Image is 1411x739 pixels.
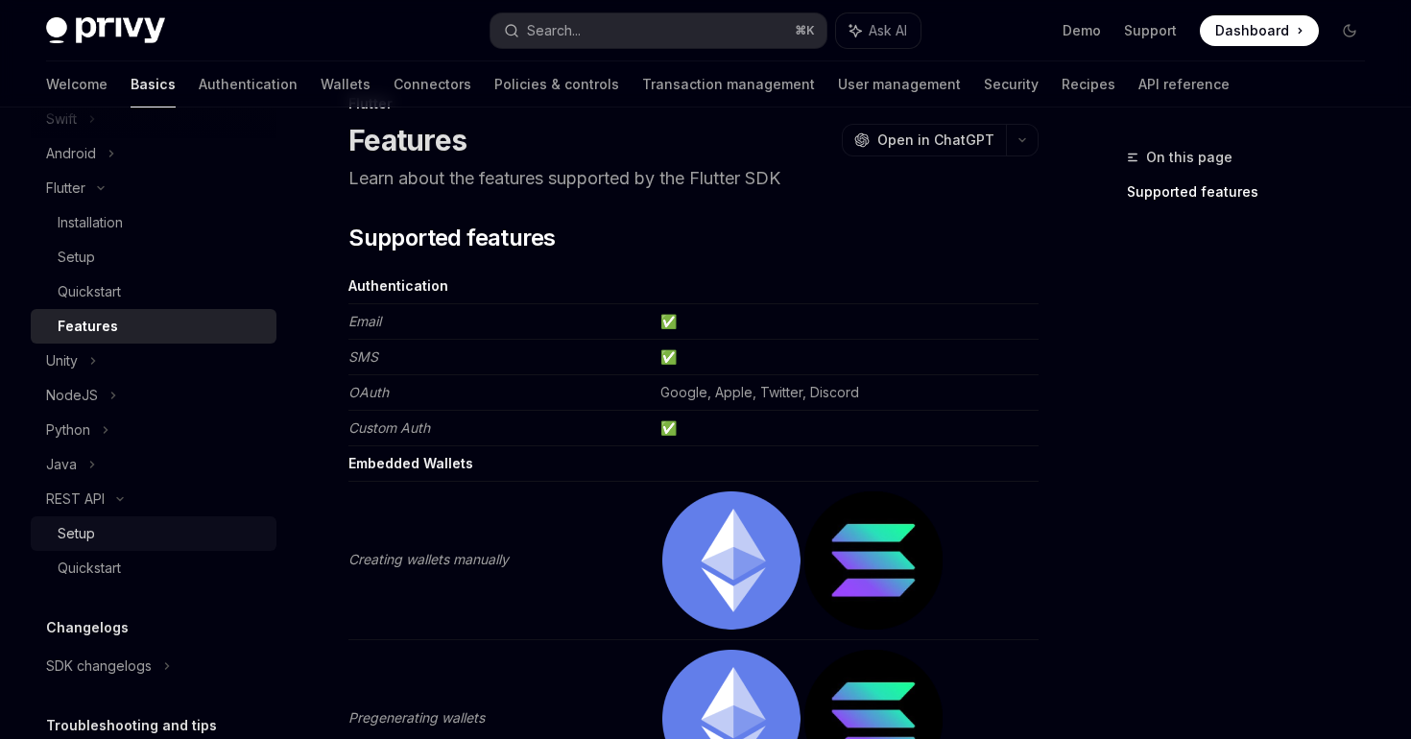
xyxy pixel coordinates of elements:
strong: Authentication [348,277,448,294]
a: Basics [131,61,176,107]
td: ✅ [653,304,1039,340]
a: Support [1124,21,1177,40]
strong: Embedded Wallets [348,455,473,471]
div: Search... [527,19,581,42]
div: REST API [46,488,105,511]
span: ⌘ K [795,23,815,38]
em: SMS [348,348,378,365]
em: Creating wallets manually [348,551,509,567]
div: Installation [58,211,123,234]
button: Ask AI [836,13,921,48]
div: Quickstart [58,280,121,303]
h5: Troubleshooting and tips [46,714,217,737]
a: Security [984,61,1039,107]
img: solana.png [804,491,943,630]
a: Wallets [321,61,371,107]
a: Setup [31,516,276,551]
div: Quickstart [58,557,121,580]
a: Dashboard [1200,15,1319,46]
em: OAuth [348,384,389,400]
div: Flutter [46,177,85,200]
td: Google, Apple, Twitter, Discord [653,375,1039,411]
div: Setup [58,246,95,269]
img: ethereum.png [662,491,801,630]
a: API reference [1138,61,1230,107]
img: dark logo [46,17,165,44]
a: Authentication [199,61,298,107]
td: ✅ [653,411,1039,446]
a: Policies & controls [494,61,619,107]
div: Unity [46,349,78,372]
h1: Features [348,123,466,157]
button: Toggle dark mode [1334,15,1365,46]
a: Installation [31,205,276,240]
div: Setup [58,522,95,545]
em: Pregenerating wallets [348,709,485,726]
div: Features [58,315,118,338]
a: User management [838,61,961,107]
span: On this page [1146,146,1232,169]
p: Learn about the features supported by the Flutter SDK [348,165,1039,192]
a: Setup [31,240,276,274]
a: Supported features [1127,177,1380,207]
a: Recipes [1062,61,1115,107]
a: Transaction management [642,61,815,107]
em: Email [348,313,381,329]
span: Supported features [348,223,555,253]
a: Welcome [46,61,108,107]
button: Open in ChatGPT [842,124,1006,156]
a: Demo [1063,21,1101,40]
a: Quickstart [31,551,276,585]
div: Java [46,453,77,476]
span: Ask AI [869,21,907,40]
span: Dashboard [1215,21,1289,40]
div: Android [46,142,96,165]
em: Custom Auth [348,419,430,436]
a: Connectors [394,61,471,107]
a: Features [31,309,276,344]
div: NodeJS [46,384,98,407]
a: Quickstart [31,274,276,309]
span: Open in ChatGPT [877,131,994,150]
h5: Changelogs [46,616,129,639]
td: ✅ [653,340,1039,375]
button: Search...⌘K [490,13,825,48]
div: SDK changelogs [46,655,152,678]
div: Python [46,418,90,441]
